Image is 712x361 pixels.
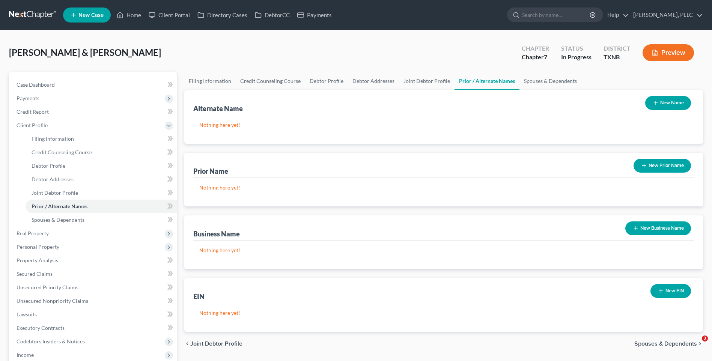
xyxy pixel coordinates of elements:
[251,8,294,22] a: DebtorCC
[17,325,65,331] span: Executory Contracts
[17,298,88,304] span: Unsecured Nonpriority Claims
[629,8,703,22] a: [PERSON_NAME], PLLC
[193,229,240,238] div: Business Name
[32,162,65,169] span: Debtor Profile
[11,267,177,281] a: Secured Claims
[26,200,177,213] a: Prior / Alternate Names
[348,72,399,90] a: Debtor Addresses
[11,308,177,321] a: Lawsuits
[32,190,78,196] span: Joint Debtor Profile
[9,47,161,58] span: [PERSON_NAME] & [PERSON_NAME]
[634,341,697,347] span: Spouses & Dependents
[184,72,236,90] a: Filing Information
[522,44,549,53] div: Chapter
[193,167,228,176] div: Prior Name
[32,149,92,155] span: Credit Counseling Course
[190,341,242,347] span: Joint Debtor Profile
[26,146,177,159] a: Credit Counseling Course
[561,44,592,53] div: Status
[625,221,691,235] button: New Business Name
[26,173,177,186] a: Debtor Addresses
[604,44,631,53] div: District
[11,281,177,294] a: Unsecured Priority Claims
[634,159,691,173] button: New Prior Name
[604,53,631,62] div: TXNB
[522,8,591,22] input: Search by name...
[17,257,58,263] span: Property Analysis
[11,321,177,335] a: Executory Contracts
[544,53,547,60] span: 7
[11,254,177,267] a: Property Analysis
[193,292,205,301] div: EIN
[199,247,688,254] p: Nothing here yet!
[645,96,691,110] button: New Name
[643,44,694,61] button: Preview
[17,81,55,88] span: Case Dashboard
[32,135,74,142] span: Filing Information
[17,284,78,290] span: Unsecured Priority Claims
[17,122,48,128] span: Client Profile
[113,8,145,22] a: Home
[455,72,519,90] a: Prior / Alternate Names
[194,8,251,22] a: Directory Cases
[26,132,177,146] a: Filing Information
[11,78,177,92] a: Case Dashboard
[519,72,581,90] a: Spouses & Dependents
[650,284,691,298] button: New EIN
[17,311,37,317] span: Lawsuits
[236,72,305,90] a: Credit Counseling Course
[305,72,348,90] a: Debtor Profile
[199,309,688,317] p: Nothing here yet!
[78,12,104,18] span: New Case
[702,335,708,341] span: 3
[399,72,455,90] a: Joint Debtor Profile
[184,341,190,347] i: chevron_left
[686,335,704,353] iframe: Intercom live chat
[561,53,592,62] div: In Progress
[32,217,84,223] span: Spouses & Dependents
[604,8,629,22] a: Help
[17,95,39,101] span: Payments
[193,104,243,113] div: Alternate Name
[294,8,336,22] a: Payments
[26,213,177,227] a: Spouses & Dependents
[17,230,49,236] span: Real Property
[11,105,177,119] a: Credit Report
[17,244,59,250] span: Personal Property
[634,341,703,347] button: Spouses & Dependents chevron_right
[32,176,74,182] span: Debtor Addresses
[184,341,242,347] button: chevron_left Joint Debtor Profile
[26,159,177,173] a: Debtor Profile
[32,203,87,209] span: Prior / Alternate Names
[17,352,34,358] span: Income
[199,184,688,191] p: Nothing here yet!
[17,338,85,344] span: Codebtors Insiders & Notices
[17,271,53,277] span: Secured Claims
[26,186,177,200] a: Joint Debtor Profile
[522,53,549,62] div: Chapter
[199,121,688,129] p: Nothing here yet!
[17,108,49,115] span: Credit Report
[11,294,177,308] a: Unsecured Nonpriority Claims
[145,8,194,22] a: Client Portal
